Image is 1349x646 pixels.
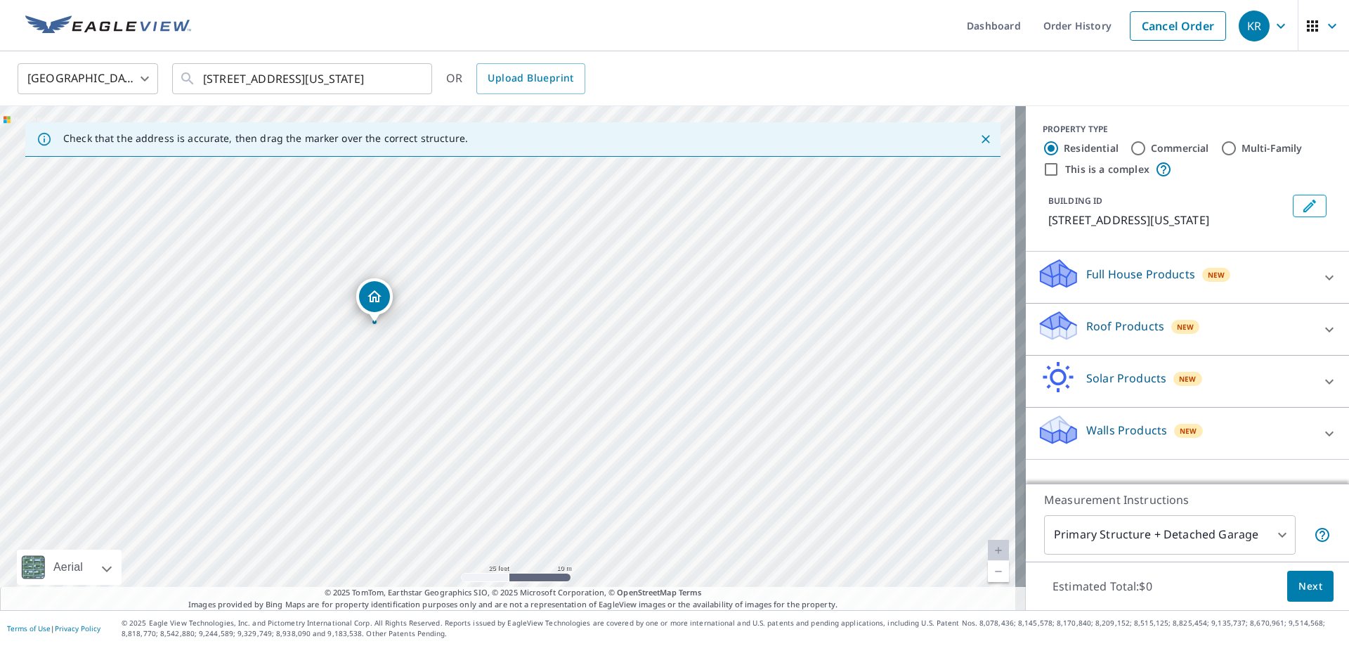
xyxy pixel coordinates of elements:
p: Roof Products [1086,318,1164,335]
span: New [1208,269,1225,280]
p: [STREET_ADDRESS][US_STATE] [1048,212,1287,228]
label: Multi-Family [1242,141,1303,155]
span: New [1179,373,1197,385]
button: Next [1287,571,1334,602]
p: BUILDING ID [1048,195,1102,207]
a: Cancel Order [1130,11,1226,41]
input: Search by address or latitude-longitude [203,59,403,98]
p: Full House Products [1086,266,1195,283]
div: Primary Structure + Detached Garage [1044,515,1296,555]
span: New [1180,425,1197,437]
p: Measurement Instructions [1044,491,1331,508]
div: Aerial [17,550,122,585]
label: Commercial [1151,141,1209,155]
a: OpenStreetMap [617,587,676,597]
div: OR [446,63,585,94]
img: EV Logo [25,15,191,37]
p: Check that the address is accurate, then drag the marker over the correct structure. [63,132,468,145]
p: Walls Products [1086,422,1167,439]
a: Upload Blueprint [476,63,585,94]
div: Full House ProductsNew [1037,257,1338,297]
button: Close [977,130,995,148]
button: Edit building 1 [1293,195,1327,217]
a: Current Level 20, Zoom In Disabled [988,540,1009,561]
span: Upload Blueprint [488,70,573,87]
p: Solar Products [1086,370,1166,387]
a: Privacy Policy [55,624,100,633]
div: Aerial [49,550,87,585]
div: [GEOGRAPHIC_DATA] [18,59,158,98]
p: © 2025 Eagle View Technologies, Inc. and Pictometry International Corp. All Rights Reserved. Repo... [122,618,1342,639]
label: This is a complex [1065,162,1149,176]
div: Roof ProductsNew [1037,309,1338,349]
a: Terms of Use [7,624,51,633]
p: Estimated Total: $0 [1041,571,1164,602]
div: Dropped pin, building 1, Residential property, 200 S Indiana St Atlanta, IN 46031 [356,278,393,322]
div: Solar ProductsNew [1037,361,1338,401]
p: | [7,624,100,633]
div: PROPERTY TYPE [1043,123,1332,136]
span: New [1177,321,1194,332]
span: © 2025 TomTom, Earthstar Geographics SIO, © 2025 Microsoft Corporation, © [325,587,702,599]
a: Current Level 20, Zoom Out [988,561,1009,582]
span: Next [1298,578,1322,595]
div: KR [1239,11,1270,41]
span: Your report will include the primary structure and a detached garage if one exists. [1314,527,1331,543]
a: Terms [679,587,702,597]
label: Residential [1064,141,1119,155]
div: Walls ProductsNew [1037,413,1338,453]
